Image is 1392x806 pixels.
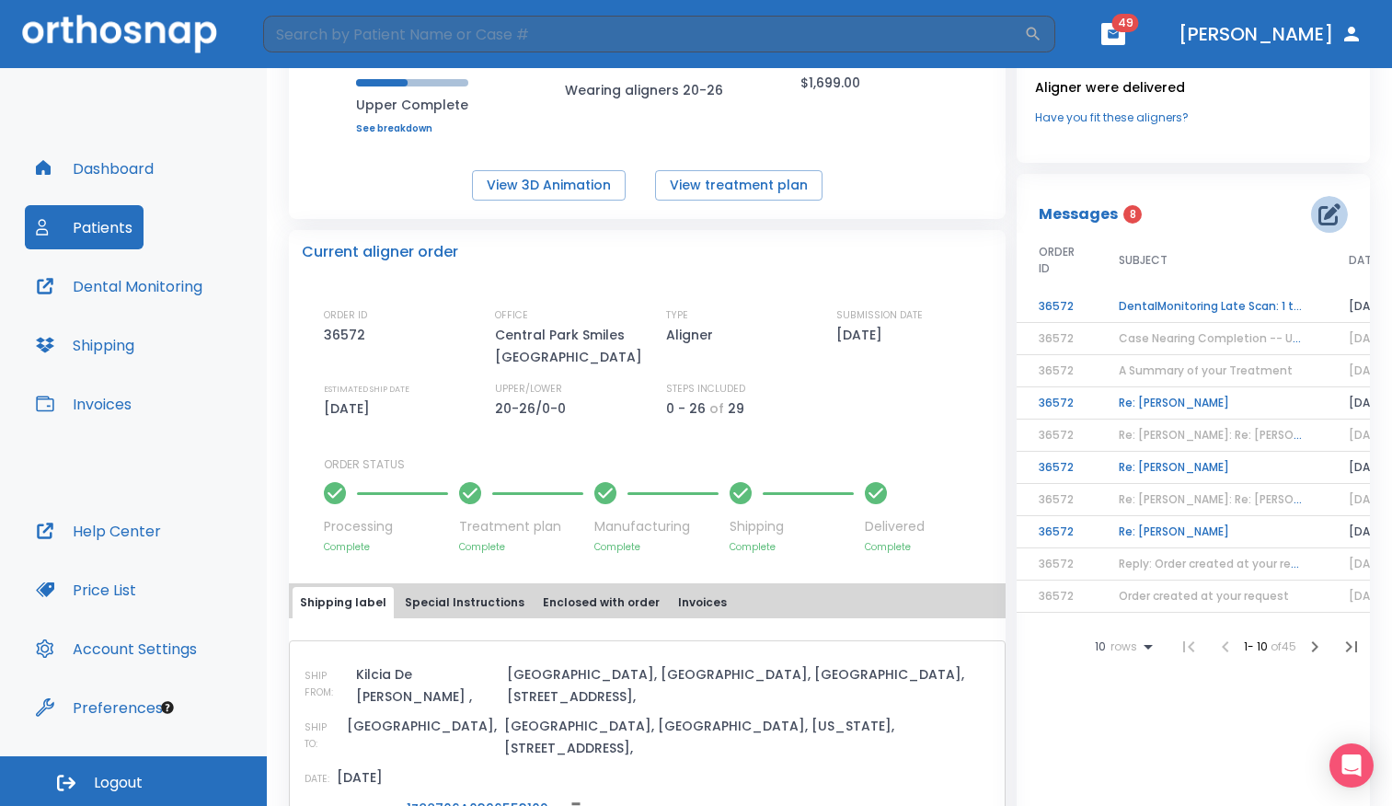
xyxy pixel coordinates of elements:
p: Current aligner order [302,241,458,263]
p: ESTIMATED SHIP DATE [324,381,409,397]
button: Patients [25,205,144,249]
p: 29 [728,397,744,420]
button: Invoices [671,587,734,618]
button: View 3D Animation [472,170,626,201]
td: Re: [PERSON_NAME] [1097,516,1327,548]
button: Account Settings [25,627,208,671]
span: [DATE] [1349,427,1388,443]
span: 49 [1112,14,1139,32]
p: UPPER/LOWER [495,381,562,397]
a: Have you fit these aligners? [1035,109,1352,126]
button: Shipping label [293,587,394,618]
p: 36572 [324,324,372,346]
button: Enclosed with order [535,587,667,618]
span: [DATE] [1349,556,1388,571]
span: 36572 [1039,427,1074,443]
p: [DATE] [337,766,383,789]
button: View treatment plan [655,170,823,201]
span: 36572 [1039,588,1074,604]
button: Special Instructions [397,587,532,618]
span: Logout [94,773,143,793]
p: Complete [865,540,925,554]
span: SUBJECT [1119,252,1168,269]
img: Orthosnap [22,15,217,52]
a: See breakdown [356,123,468,134]
p: Manufacturing [594,517,719,536]
span: Reply: Order created at your request [1119,556,1325,571]
p: [GEOGRAPHIC_DATA], [GEOGRAPHIC_DATA], [GEOGRAPHIC_DATA], [STREET_ADDRESS], [507,663,990,708]
p: Aligner were delivered [1035,76,1352,98]
p: TYPE [666,307,688,324]
td: Re: [PERSON_NAME] [1097,452,1327,484]
p: $1,699.00 [800,72,860,94]
p: Shipping [730,517,854,536]
p: SUBMISSION DATE [836,307,923,324]
button: Shipping [25,323,145,367]
p: OFFICE [495,307,528,324]
p: Delivered [865,517,925,536]
p: Upper Complete [356,94,468,116]
button: Invoices [25,382,143,426]
span: [DATE] [1349,330,1388,346]
p: Messages [1039,203,1118,225]
p: 0 - 26 [666,397,706,420]
p: Processing [324,517,448,536]
p: Complete [324,540,448,554]
span: A Summary of your Treatment [1119,363,1293,378]
button: [PERSON_NAME] [1171,17,1370,51]
span: [DATE] [1349,588,1388,604]
p: Central Park Smiles [GEOGRAPHIC_DATA] [495,324,651,368]
p: 20-26/0-0 [495,397,572,420]
input: Search by Patient Name or Case # [263,16,1024,52]
p: [GEOGRAPHIC_DATA], [347,715,497,737]
button: Help Center [25,509,172,553]
p: Complete [730,540,854,554]
button: Preferences [25,685,174,730]
span: Order created at your request [1119,588,1289,604]
p: Aligner [666,324,719,346]
p: Complete [459,540,583,554]
p: of [709,397,724,420]
p: [DATE] [324,397,376,420]
td: 36572 [1017,452,1097,484]
p: Kilcia De [PERSON_NAME] , [356,663,500,708]
span: Case Nearing Completion -- Upper [1119,330,1318,346]
span: of 45 [1271,639,1296,654]
td: 36572 [1017,291,1097,323]
p: Wearing aligners 20-26 [565,79,731,101]
span: 36572 [1039,491,1074,507]
p: DATE: [305,771,329,788]
button: Price List [25,568,147,612]
div: tabs [293,587,1002,618]
div: Tooltip anchor [159,699,176,716]
p: ORDER STATUS [324,456,993,473]
span: 36572 [1039,363,1074,378]
button: Dashboard [25,146,165,190]
span: 8 [1123,205,1142,224]
p: Complete [594,540,719,554]
p: SHIP TO: [305,720,339,753]
span: 36572 [1039,330,1074,346]
span: [DATE] [1349,491,1388,507]
span: ORDER ID [1039,244,1075,277]
td: DentalMonitoring Late Scan: 1 to 2 Weeks Notification [1097,291,1327,323]
p: STEPS INCLUDED [666,381,745,397]
div: Open Intercom Messenger [1329,743,1374,788]
button: Dental Monitoring [25,264,213,308]
p: SHIP FROM: [305,668,349,701]
p: [GEOGRAPHIC_DATA], [GEOGRAPHIC_DATA], [US_STATE], [STREET_ADDRESS], [504,715,990,759]
p: ORDER ID [324,307,367,324]
span: 10 [1095,640,1106,653]
span: DATE [1349,252,1377,269]
span: 1 - 10 [1244,639,1271,654]
span: [DATE] [1349,363,1388,378]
